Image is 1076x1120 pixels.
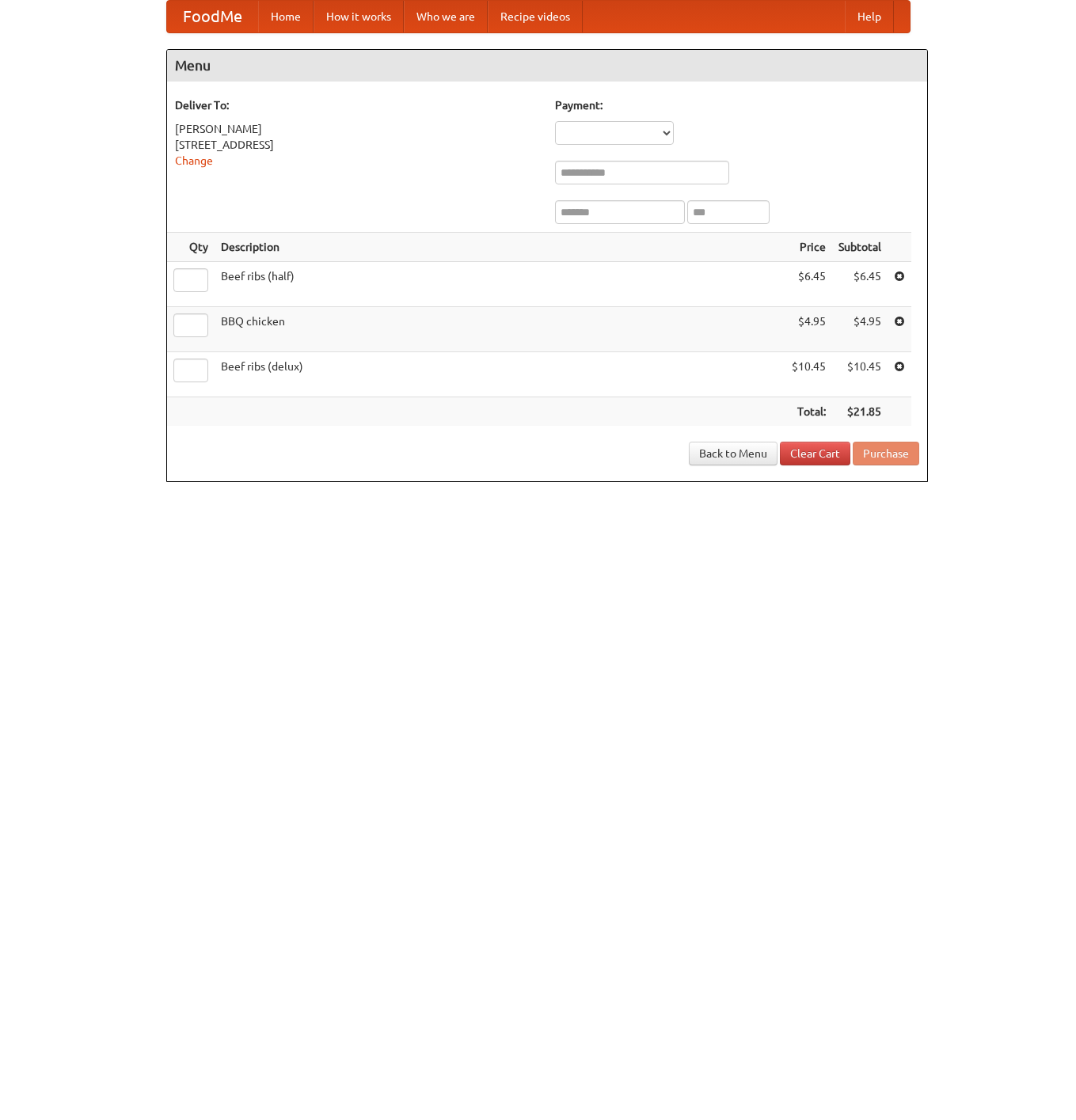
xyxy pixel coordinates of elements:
[832,397,888,427] th: $21.85
[785,397,832,427] th: Total:
[167,50,927,82] h4: Menu
[488,1,583,32] a: Recipe videos
[785,352,832,397] td: $10.45
[175,154,213,167] a: Change
[832,307,888,352] td: $4.95
[167,233,215,262] th: Qty
[853,442,919,465] button: Purchase
[215,262,785,307] td: Beef ribs (half)
[314,1,404,32] a: How it works
[832,352,888,397] td: $10.45
[780,442,850,465] a: Clear Cart
[845,1,894,32] a: Help
[555,97,919,113] h5: Payment:
[785,262,832,307] td: $6.45
[215,233,785,262] th: Description
[258,1,314,32] a: Home
[785,307,832,352] td: $4.95
[215,352,785,397] td: Beef ribs (delux)
[175,121,539,137] div: [PERSON_NAME]
[175,97,539,113] h5: Deliver To:
[832,262,888,307] td: $6.45
[215,307,785,352] td: BBQ chicken
[175,137,539,153] div: [STREET_ADDRESS]
[785,233,832,262] th: Price
[689,442,778,465] a: Back to Menu
[832,233,888,262] th: Subtotal
[167,1,258,32] a: FoodMe
[404,1,488,32] a: Who we are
